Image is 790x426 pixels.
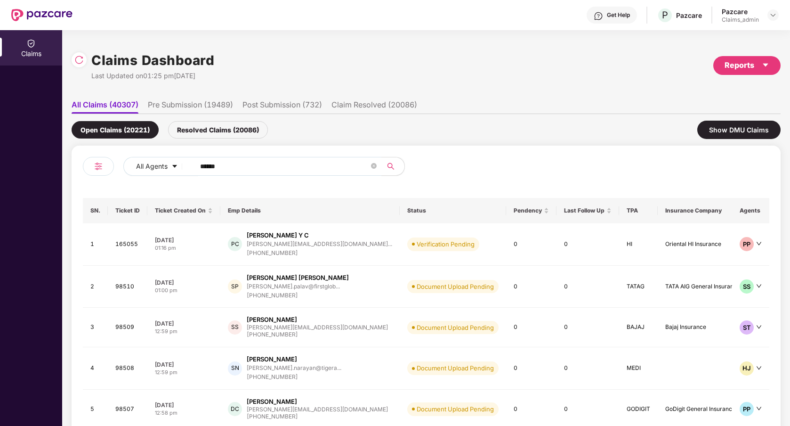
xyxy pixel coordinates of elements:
span: P [662,9,668,21]
span: Ticket Created On [155,207,206,214]
div: [PHONE_NUMBER] [247,330,388,339]
span: down [756,283,762,289]
li: Claim Resolved (20086) [331,100,417,114]
div: Show DMU Claims [697,121,781,139]
img: New Pazcare Logo [11,9,73,21]
span: close-circle [371,162,377,171]
li: Pre Submission (19489) [148,100,233,114]
div: SP [228,279,242,294]
div: DC [228,402,242,416]
th: SN. [83,198,108,223]
td: 0 [506,308,556,347]
td: MEDI [619,347,658,390]
div: [DATE] [155,236,213,244]
th: Ticket Created On [147,198,220,223]
button: All Agentscaret-down [123,157,198,176]
div: Pazcare [676,11,702,20]
th: Last Follow Up [556,198,619,223]
div: [DATE] [155,279,213,287]
div: [PHONE_NUMBER] [247,373,341,382]
button: search [381,157,405,176]
div: 01:16 pm [155,244,213,252]
td: Oriental HI Insurance [658,223,766,266]
div: [PHONE_NUMBER] [247,249,392,258]
div: [PERSON_NAME].narayan@tigera... [247,365,341,371]
div: SS [740,279,754,294]
img: svg+xml;base64,PHN2ZyBpZD0iQ2xhaW0iIHhtbG5zPSJodHRwOi8vd3d3LnczLm9yZy8yMDAwL3N2ZyIgd2lkdGg9IjIwIi... [26,39,36,48]
td: 98508 [108,347,147,390]
img: svg+xml;base64,PHN2ZyBpZD0iUmVsb2FkLTMyeDMyIiB4bWxucz0iaHR0cDovL3d3dy53My5vcmcvMjAwMC9zdmciIHdpZH... [74,55,84,65]
img: svg+xml;base64,PHN2ZyBpZD0iRHJvcGRvd24tMzJ4MzIiIHhtbG5zPSJodHRwOi8vd3d3LnczLm9yZy8yMDAwL3N2ZyIgd2... [769,11,777,19]
div: [DATE] [155,360,213,369]
div: PC [228,237,242,251]
div: [PERSON_NAME] [247,315,297,324]
div: [PERSON_NAME] Y C [247,231,309,240]
td: 0 [506,347,556,390]
th: Agents [732,198,769,223]
span: All Agents [136,161,168,172]
div: Pazcare [722,7,759,16]
div: [PERSON_NAME][EMAIL_ADDRESS][DOMAIN_NAME]... [247,241,392,247]
div: [PERSON_NAME] [247,355,297,364]
th: Insurance Company [658,198,766,223]
img: svg+xml;base64,PHN2ZyBpZD0iSGVscC0zMngzMiIgeG1sbnM9Imh0dHA6Ly93d3cudzMub3JnLzIwMDAvc3ZnIiB3aWR0aD... [594,11,603,21]
td: TATA AIG General Insurance Co Ltd [658,266,766,308]
th: Pendency [506,198,556,223]
span: caret-down [762,61,769,69]
div: Resolved Claims (20086) [168,121,268,139]
h1: Claims Dashboard [91,50,214,71]
span: down [756,365,762,371]
th: Status [400,198,506,223]
td: 0 [506,266,556,308]
div: ST [740,320,754,335]
span: search [381,163,400,170]
div: Last Updated on 01:25 pm[DATE] [91,71,214,81]
li: Post Submission (732) [242,100,322,114]
div: [PERSON_NAME].palav@firstglob... [247,283,340,289]
td: Bajaj Insurance [658,308,766,347]
span: close-circle [371,163,377,169]
div: Open Claims (20221) [72,121,159,139]
span: down [756,241,762,246]
td: 165055 [108,223,147,266]
div: [PERSON_NAME][EMAIL_ADDRESS][DOMAIN_NAME] [247,406,388,412]
div: [PERSON_NAME] [PERSON_NAME] [247,273,349,282]
div: [PHONE_NUMBER] [247,412,388,421]
td: 0 [556,223,619,266]
span: down [756,324,762,330]
td: 98510 [108,266,147,308]
div: Get Help [607,11,630,19]
td: 98509 [108,308,147,347]
td: 1 [83,223,108,266]
span: down [756,406,762,411]
div: 01:00 pm [155,287,213,295]
div: [PERSON_NAME] [247,397,297,406]
div: PP [740,237,754,251]
td: 2 [83,266,108,308]
div: Document Upload Pending [417,404,494,414]
div: Claims_admin [722,16,759,24]
td: 0 [556,308,619,347]
span: caret-down [171,163,178,171]
td: HI [619,223,658,266]
div: SS [228,320,242,335]
div: 12:59 pm [155,369,213,377]
img: svg+xml;base64,PHN2ZyB4bWxucz0iaHR0cDovL3d3dy53My5vcmcvMjAwMC9zdmciIHdpZHRoPSIyNCIgaGVpZ2h0PSIyNC... [93,161,104,172]
div: Verification Pending [417,239,475,249]
div: [DATE] [155,401,213,409]
td: 0 [506,223,556,266]
div: HJ [740,361,754,376]
td: 3 [83,308,108,347]
span: Pendency [514,207,542,214]
li: All Claims (40307) [72,100,138,114]
div: Document Upload Pending [417,363,494,373]
td: 0 [556,266,619,308]
div: Reports [725,59,769,71]
div: Document Upload Pending [417,323,494,332]
td: BAJAJ [619,308,658,347]
div: [DATE] [155,319,213,328]
td: 4 [83,347,108,390]
td: 0 [556,347,619,390]
div: SN [228,361,242,376]
div: 12:59 pm [155,328,213,336]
